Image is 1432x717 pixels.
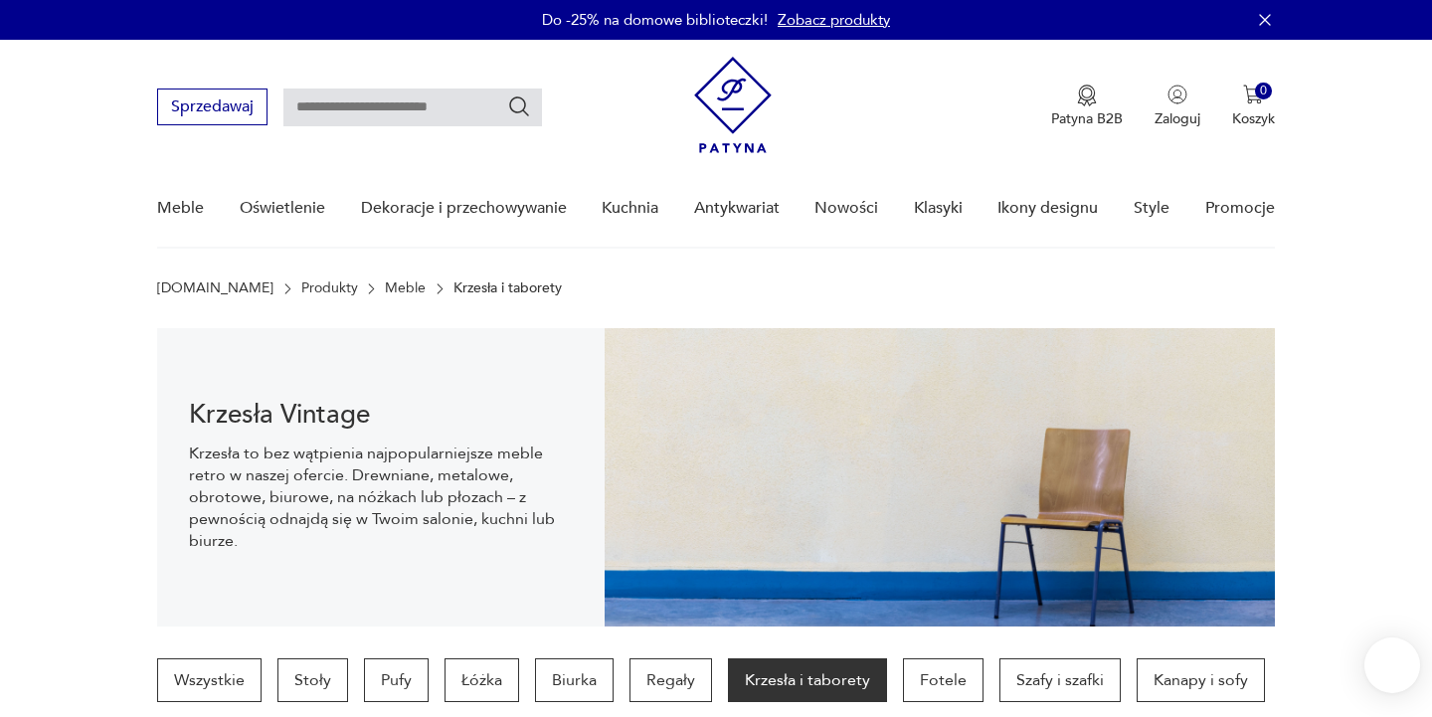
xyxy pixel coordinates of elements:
p: Krzesła i taborety [453,280,562,296]
a: Pufy [364,658,429,702]
a: Kuchnia [602,170,658,247]
a: Wszystkie [157,658,262,702]
a: Kanapy i sofy [1137,658,1265,702]
a: Nowości [814,170,878,247]
a: Stoły [277,658,348,702]
a: Antykwariat [694,170,780,247]
a: Szafy i szafki [999,658,1121,702]
a: Klasyki [914,170,963,247]
a: Style [1134,170,1169,247]
button: Patyna B2B [1051,85,1123,128]
img: Ikonka użytkownika [1167,85,1187,104]
a: [DOMAIN_NAME] [157,280,273,296]
a: Dekoracje i przechowywanie [361,170,567,247]
a: Zobacz produkty [778,10,890,30]
img: Ikona medalu [1077,85,1097,106]
a: Meble [157,170,204,247]
p: Zaloguj [1155,109,1200,128]
a: Oświetlenie [240,170,325,247]
h1: Krzesła Vintage [189,403,572,427]
p: Patyna B2B [1051,109,1123,128]
p: Koszyk [1232,109,1275,128]
a: Łóżka [445,658,519,702]
p: Do -25% na domowe biblioteczki! [542,10,768,30]
a: Ikony designu [997,170,1098,247]
a: Ikona medaluPatyna B2B [1051,85,1123,128]
button: 0Koszyk [1232,85,1275,128]
a: Biurka [535,658,614,702]
img: Ikona koszyka [1243,85,1263,104]
iframe: Smartsupp widget button [1364,637,1420,693]
button: Sprzedawaj [157,89,268,125]
a: Fotele [903,658,984,702]
a: Promocje [1205,170,1275,247]
div: 0 [1255,83,1272,99]
button: Zaloguj [1155,85,1200,128]
a: Sprzedawaj [157,101,268,115]
a: Krzesła i taborety [728,658,887,702]
a: Meble [385,280,426,296]
img: bc88ca9a7f9d98aff7d4658ec262dcea.jpg [605,328,1275,627]
p: Krzesła to bez wątpienia najpopularniejsze meble retro w naszej ofercie. Drewniane, metalowe, obr... [189,443,572,552]
a: Regały [629,658,712,702]
a: Produkty [301,280,358,296]
img: Patyna - sklep z meblami i dekoracjami vintage [694,57,772,153]
button: Szukaj [507,94,531,118]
